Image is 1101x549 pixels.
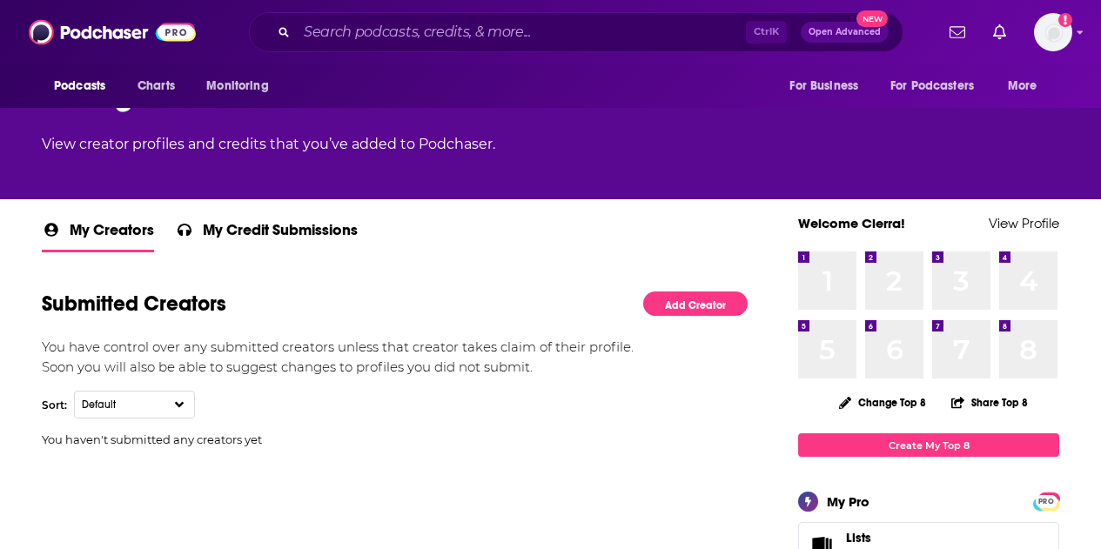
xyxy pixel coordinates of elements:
[890,74,974,98] span: For Podcasters
[82,398,151,411] span: Default
[856,10,888,27] span: New
[42,220,154,252] a: My Creators
[54,74,105,98] span: Podcasts
[249,12,903,52] div: Search podcasts, credits, & more...
[1008,74,1037,98] span: More
[846,530,971,546] a: Lists
[42,358,748,378] p: Soon you will also be able to suggest changes to profiles you did not submit.
[809,28,881,37] span: Open Advanced
[1036,495,1057,508] span: PRO
[1058,13,1072,27] svg: Add a profile image
[206,74,268,98] span: Monitoring
[126,70,185,103] a: Charts
[203,220,358,250] span: My Credit Submissions
[42,338,748,358] p: You have control over any submitted creators unless that creator takes claim of their profile.
[829,392,937,413] button: Change Top 8
[846,530,871,546] span: Lists
[29,16,196,49] img: Podchaser - Follow, Share and Rate Podcasts
[827,493,869,510] div: My Pro
[746,21,787,44] span: Ctrl K
[1034,13,1072,51] span: Logged in as CierraSunPR
[42,398,67,412] div: Sort:
[798,433,1059,457] a: Create My Top 8
[801,22,889,43] button: Open AdvancedNew
[1036,494,1057,507] a: PRO
[943,17,972,47] a: Show notifications dropdown
[879,70,999,103] button: open menu
[989,215,1059,231] a: View Profile
[996,70,1059,103] button: open menu
[1034,13,1072,51] button: Show profile menu
[138,74,175,98] span: Charts
[70,220,154,250] span: My Creators
[297,18,746,46] input: Search podcasts, credits, & more...
[42,70,128,103] button: open menu
[175,220,358,252] a: My Credit Submissions
[42,432,748,446] div: You haven't submitted any creators yet
[42,291,226,317] h3: Submitted Creators
[798,215,905,231] a: Welcome Cierra!
[74,391,195,418] button: Choose Creator sort
[194,70,291,103] button: open menu
[643,291,748,317] a: Add Creator
[42,134,1059,155] p: View creator profiles and credits that you’ve added to Podchaser.
[777,70,880,103] button: open menu
[789,74,858,98] span: For Business
[1034,13,1072,51] img: User Profile
[986,17,1013,47] a: Show notifications dropdown
[950,385,1029,419] button: Share Top 8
